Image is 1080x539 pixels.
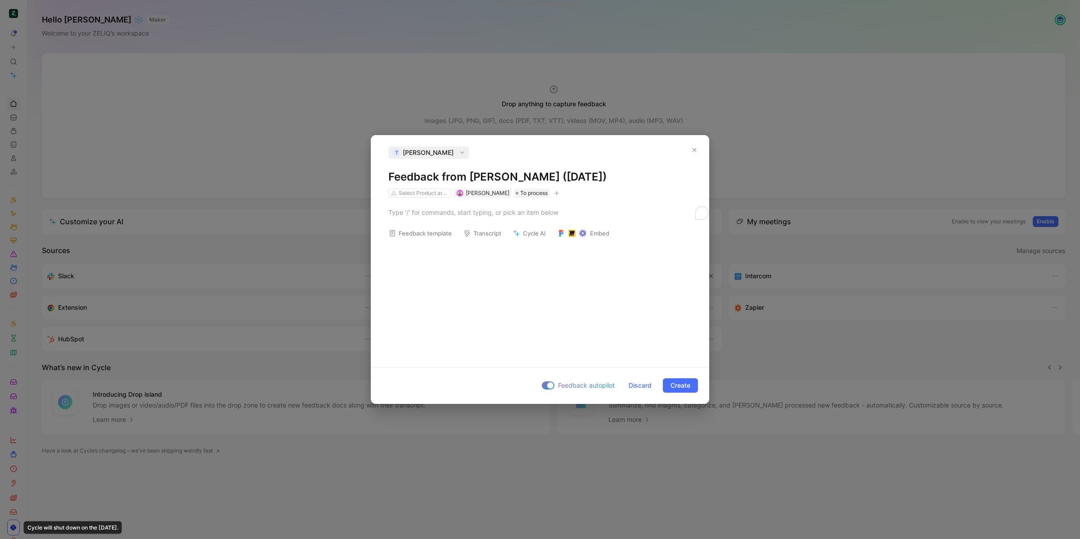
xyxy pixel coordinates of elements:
span: [PERSON_NAME] [403,147,454,158]
span: To process [520,189,548,198]
button: Create [663,378,698,393]
span: Feedback autopilot [558,380,615,391]
div: To process [514,189,549,198]
div: To enrich screen reader interactions, please activate Accessibility in Grammarly extension settings [371,198,709,227]
div: T [392,148,401,157]
img: avatar [457,190,462,195]
span: [PERSON_NAME] [466,190,509,196]
button: Feedback autopilot [539,380,617,391]
button: Embed [553,227,613,240]
button: Cycle AI [509,227,550,240]
span: Discard [629,380,652,391]
button: Transcript [459,227,505,240]
span: Create [670,380,690,391]
h1: Feedback from [PERSON_NAME] ([DATE]) [388,170,692,184]
div: Select Product areas [399,189,449,198]
button: T[PERSON_NAME] [388,146,469,159]
button: Feedback template [385,227,456,240]
div: Cycle will shut down on the [DATE]. [24,521,122,534]
button: Discard [621,378,659,393]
